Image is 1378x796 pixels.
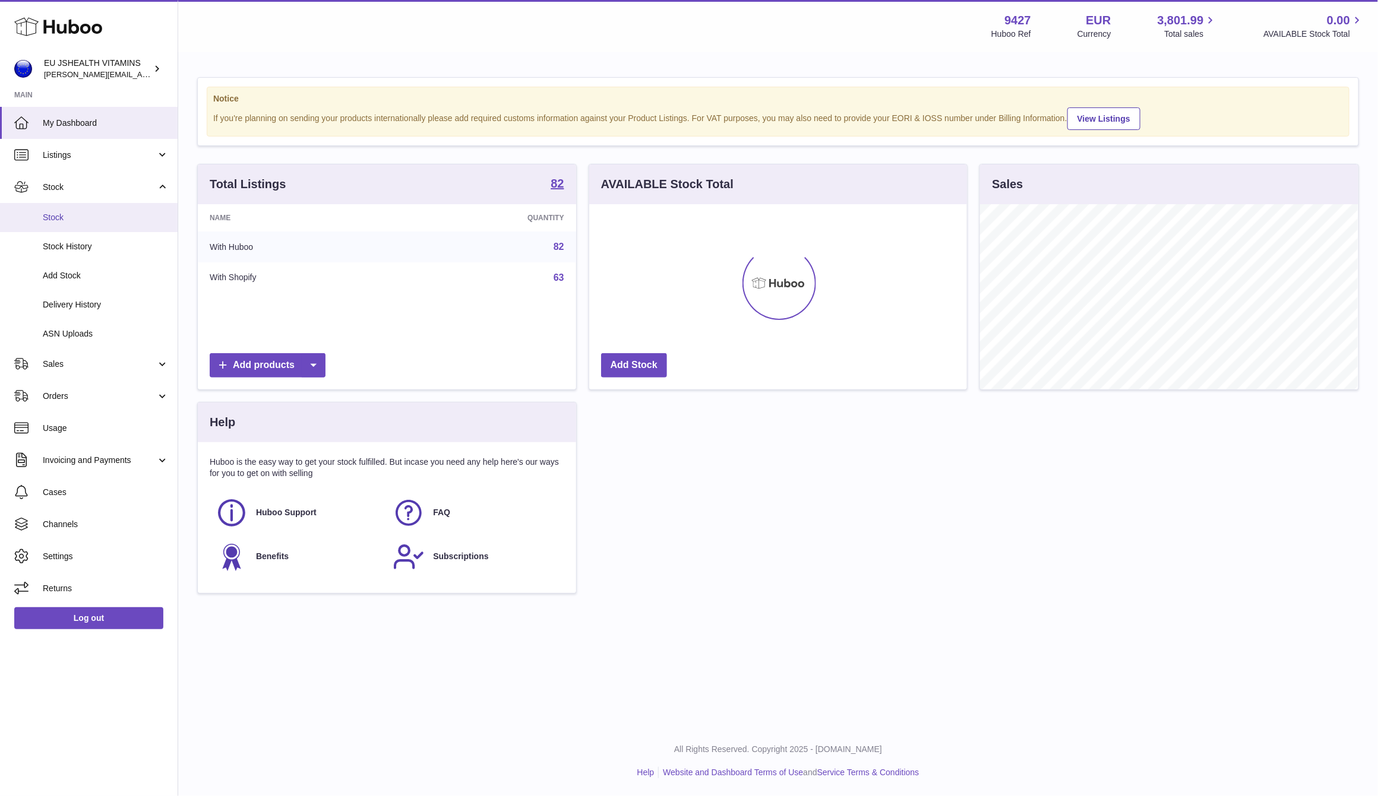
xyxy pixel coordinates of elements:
a: 82 [551,177,564,192]
span: Delivery History [43,299,169,310]
th: Name [198,204,402,231]
span: ASN Uploads [43,328,169,340]
span: Invoicing and Payments [43,455,156,466]
a: Service Terms & Conditions [817,768,919,777]
h3: Sales [992,176,1023,192]
h3: AVAILABLE Stock Total [601,176,734,192]
span: Stock [43,182,156,193]
span: Subscriptions [433,551,488,562]
strong: EUR [1086,12,1111,28]
span: Returns [43,583,169,594]
p: Huboo is the easy way to get your stock fulfilled. But incase you need any help here's our ways f... [210,456,564,479]
li: and [659,767,919,778]
a: Website and Dashboard Terms of Use [663,768,803,777]
strong: Notice [213,93,1343,104]
a: 0.00 AVAILABLE Stock Total [1263,12,1364,40]
a: 82 [554,242,564,252]
span: Sales [43,359,156,370]
span: Settings [43,551,169,562]
a: 3,801.99 Total sales [1158,12,1218,40]
td: With Shopify [198,262,402,293]
span: Channels [43,519,169,530]
span: Listings [43,150,156,161]
span: 0.00 [1327,12,1350,28]
div: Huboo Ref [991,28,1031,40]
span: Orders [43,391,156,402]
h3: Total Listings [210,176,286,192]
span: Stock [43,212,169,223]
a: FAQ [393,497,558,529]
a: Subscriptions [393,541,558,573]
td: With Huboo [198,231,402,262]
div: If you're planning on sending your products internationally please add required customs informati... [213,106,1343,130]
a: Help [637,768,655,777]
span: Usage [43,423,169,434]
a: Benefits [216,541,381,573]
span: Benefits [256,551,289,562]
a: Huboo Support [216,497,381,529]
span: Total sales [1164,28,1217,40]
span: My Dashboard [43,118,169,129]
span: Add Stock [43,270,169,281]
strong: 82 [551,177,564,189]
img: laura@jessicasepel.com [14,60,32,78]
div: EU JSHEALTH VITAMINS [44,58,151,80]
a: 63 [554,272,564,283]
span: FAQ [433,507,450,518]
th: Quantity [402,204,576,231]
span: Stock History [43,241,169,252]
a: Add products [210,353,325,378]
p: All Rights Reserved. Copyright 2025 - [DOMAIN_NAME] [188,744,1368,755]
h3: Help [210,414,235,430]
span: Cases [43,487,169,498]
span: 3,801.99 [1158,12,1204,28]
div: Currency [1077,28,1111,40]
a: Add Stock [601,353,667,378]
span: Huboo Support [256,507,317,518]
span: AVAILABLE Stock Total [1263,28,1364,40]
span: [PERSON_NAME][EMAIL_ADDRESS][DOMAIN_NAME] [44,69,238,79]
strong: 9427 [1004,12,1031,28]
a: View Listings [1067,107,1140,130]
a: Log out [14,607,163,629]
